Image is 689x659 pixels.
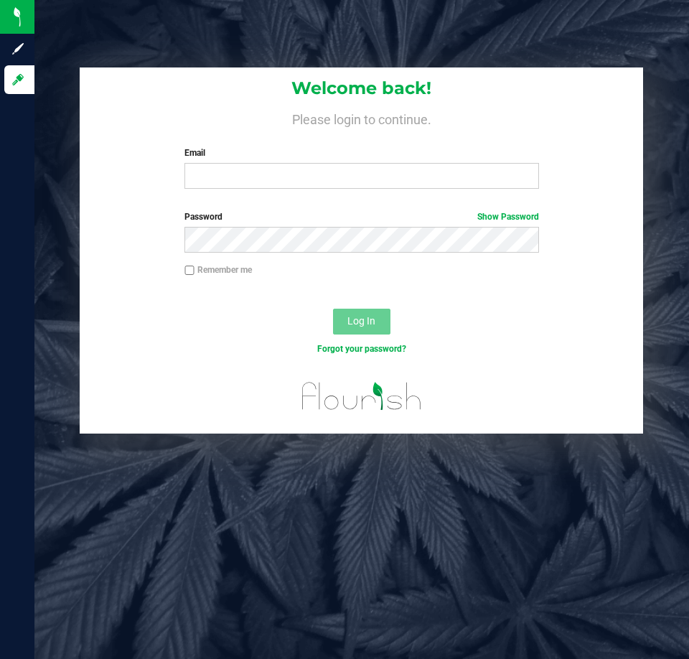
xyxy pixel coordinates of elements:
h1: Welcome back! [80,79,643,98]
inline-svg: Log in [11,73,25,87]
inline-svg: Sign up [11,42,25,56]
label: Remember me [184,263,252,276]
span: Password [184,212,222,222]
label: Email [184,146,538,159]
input: Remember me [184,266,194,276]
h4: Please login to continue. [80,109,643,126]
a: Forgot your password? [317,344,406,354]
span: Log In [347,315,375,327]
img: flourish_logo.svg [291,370,432,422]
a: Show Password [477,212,539,222]
button: Log In [333,309,390,335]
